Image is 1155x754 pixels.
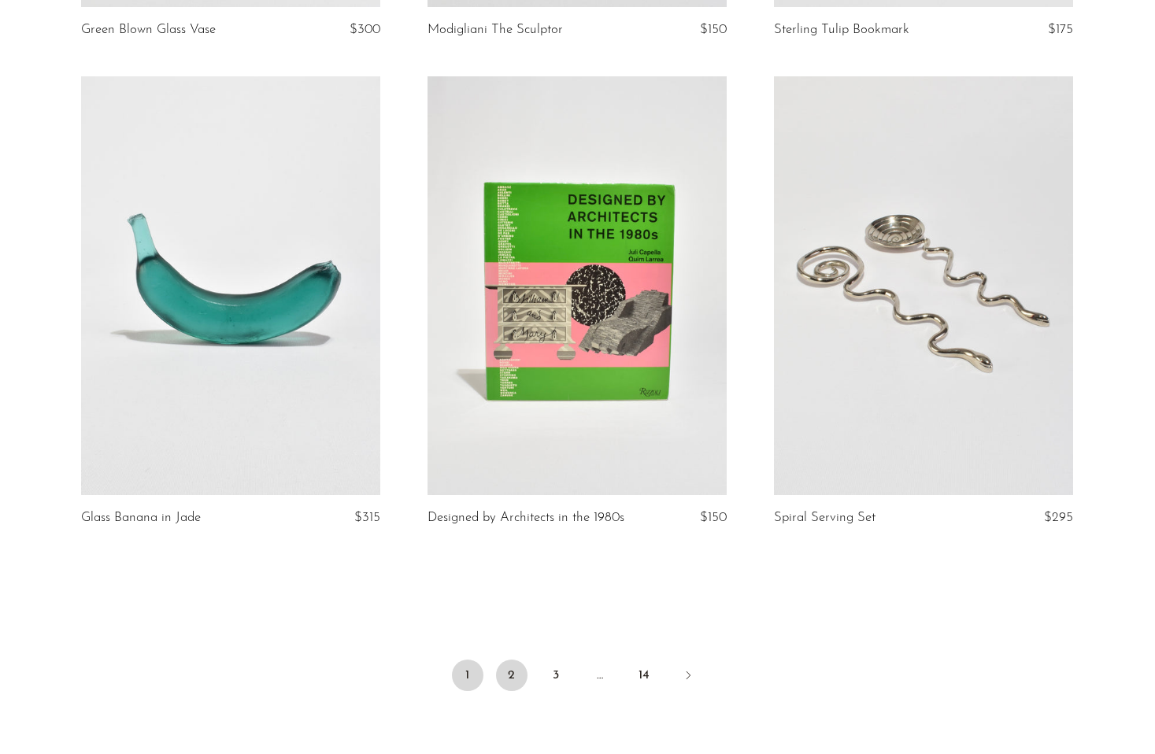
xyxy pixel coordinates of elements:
a: 2 [496,660,528,691]
span: $295 [1044,511,1073,524]
a: Green Blown Glass Vase [81,23,216,37]
span: $175 [1048,23,1073,36]
a: Next [672,660,704,694]
a: Designed by Architects in the 1980s [428,511,624,525]
span: $315 [354,511,380,524]
span: … [584,660,616,691]
span: 1 [452,660,483,691]
a: 3 [540,660,572,691]
a: Glass Banana in Jade [81,511,201,525]
a: 14 [628,660,660,691]
span: $300 [350,23,380,36]
a: Sterling Tulip Bookmark [774,23,909,37]
span: $150 [700,23,727,36]
a: Modigliani The Sculptor [428,23,563,37]
span: $150 [700,511,727,524]
a: Spiral Serving Set [774,511,876,525]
